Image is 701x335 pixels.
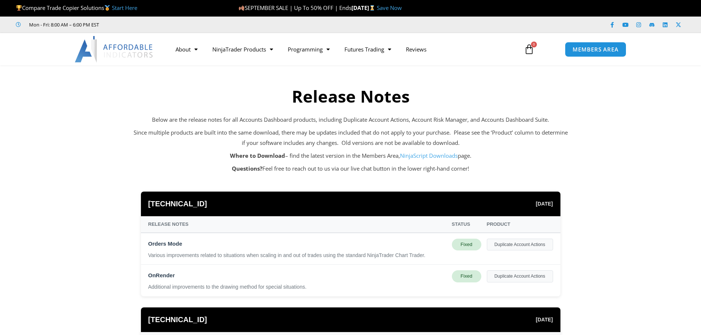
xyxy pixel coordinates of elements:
[351,4,377,11] strong: [DATE]
[148,270,446,281] div: OnRender
[573,47,619,52] span: MEMBERS AREA
[377,4,402,11] a: Save Now
[148,220,446,229] div: Release Notes
[399,41,434,58] a: Reviews
[148,197,207,211] span: [TECHNICAL_ID]
[134,115,568,125] p: Below are the release notes for all Accounts Dashboard products, including Duplicate Account Acti...
[452,270,481,282] div: Fixed
[565,42,626,57] a: MEMBERS AREA
[27,20,99,29] span: Mon - Fri: 8:00 AM – 6:00 PM EST
[487,220,553,229] div: Product
[16,5,22,11] img: 🏆
[168,41,205,58] a: About
[452,239,481,250] div: Fixed
[369,5,375,11] img: ⌛
[75,36,154,63] img: LogoAI | Affordable Indicators – NinjaTrader
[513,39,545,60] a: 0
[148,239,446,249] div: Orders Mode
[536,199,553,209] span: [DATE]
[487,270,553,282] div: Duplicate Account Actions
[134,128,568,148] p: Since multiple products are built into the same download, there may be updates included that do n...
[148,284,446,291] div: Additional improvements to the drawing method for special situations.
[105,5,110,11] img: 🥇
[232,165,262,172] strong: Questions?
[239,5,244,11] img: 🍂
[230,152,285,159] strong: Where to Download
[337,41,399,58] a: Futures Trading
[536,315,553,324] span: [DATE]
[112,4,137,11] a: Start Here
[280,41,337,58] a: Programming
[452,220,481,229] div: Status
[531,42,537,47] span: 0
[148,313,207,327] span: [TECHNICAL_ID]
[148,252,446,259] div: Various improvements related to situations when scaling in and out of trades using the standard N...
[134,151,568,161] p: – find the latest version in the Members Area, page.
[109,21,220,28] iframe: Customer reviews powered by Trustpilot
[16,4,137,11] span: Compare Trade Copier Solutions
[134,164,568,174] p: Feel free to reach out to us via our live chat button in the lower right-hand corner!
[168,41,516,58] nav: Menu
[400,152,458,159] a: NinjaScript Downloads
[238,4,351,11] span: SEPTEMBER SALE | Up To 50% OFF | Ends
[487,239,553,250] div: Duplicate Account Actions
[205,41,280,58] a: NinjaTrader Products
[134,86,568,107] h2: Release Notes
